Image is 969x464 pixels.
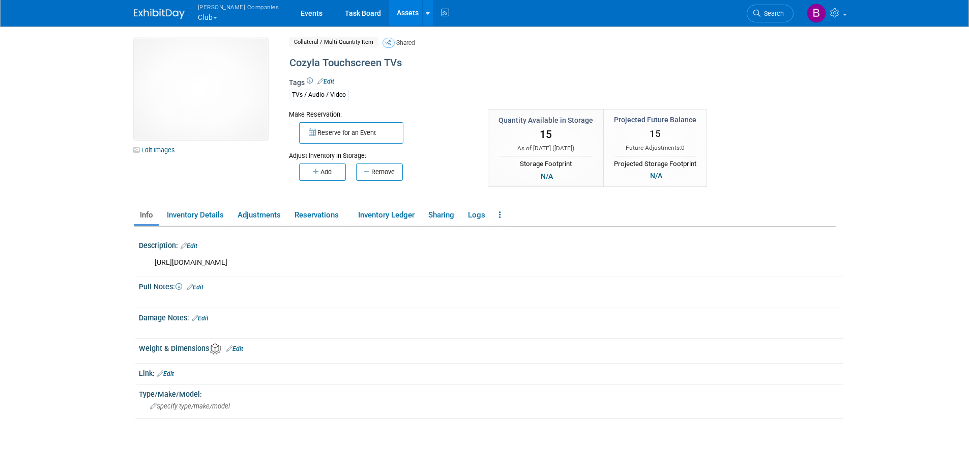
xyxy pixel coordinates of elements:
div: Projected Future Balance [614,115,696,125]
span: Shared [396,39,415,46]
span: 15 [650,128,661,140]
div: Tags [289,77,752,107]
div: Type/Make/Model: [139,387,843,399]
span: Specify type/make/model [150,402,230,410]
div: N/A [538,171,556,182]
img: ExhibitDay [134,9,185,19]
a: Edit Images [134,144,179,156]
div: Link: [139,366,843,379]
div: Damage Notes: [139,310,843,323]
a: Reservations [288,206,350,224]
div: Storage Footprint [498,156,593,169]
a: Inventory Details [161,206,229,224]
div: Quantity Available in Storage [498,115,593,125]
button: Reserve for an Event [299,122,403,144]
a: Edit [157,370,174,377]
div: N/A [647,170,665,181]
div: [URL][DOMAIN_NAME] [148,253,711,273]
div: Future Adjustments: [614,144,696,152]
div: Projected Storage Footprint [614,156,696,169]
span: [PERSON_NAME] Companies [198,2,279,12]
img: View Images [134,38,268,140]
div: TVs / Audio / Video [289,90,349,100]
div: Description: [139,238,843,251]
a: Adjustments [231,206,286,224]
span: Collateral / Multi-Quantity Item [289,37,378,47]
span: 15 [540,128,552,141]
div: Weight & Dimensions [139,341,843,354]
a: Info [134,206,159,224]
img: Asset Weight and Dimensions [210,343,221,354]
a: Edit [317,78,334,85]
div: Make Reservation: [289,109,473,119]
a: Sharing [422,206,460,224]
button: Add [299,163,346,181]
span: Shared Asset (see the 'Sharing' tab below for details) [383,38,395,48]
div: Pull Notes: [139,279,843,292]
span: [DATE] [554,145,572,152]
span: 0 [681,144,685,151]
div: As of [DATE] ( ) [498,144,593,153]
a: Search [747,5,794,22]
div: Adjust Inventory in Storage: [289,144,473,160]
a: Inventory Ledger [352,206,420,224]
img: Barbara Brzezinska [807,4,826,23]
a: Edit [226,345,243,352]
button: Remove [356,163,403,181]
a: Logs [462,206,491,224]
a: Edit [181,242,197,250]
span: Search [760,10,784,17]
a: Edit [187,284,203,291]
a: Edit [192,315,209,322]
div: Cozyla Touchscreen TVs [286,54,752,72]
